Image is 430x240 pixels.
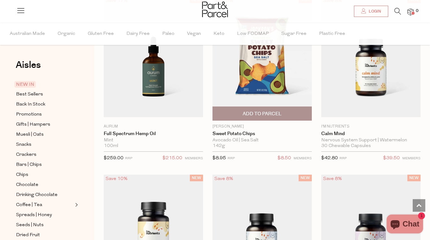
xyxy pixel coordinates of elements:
p: I'm Nutrients [321,124,421,129]
span: Muesli | Oats [16,131,44,139]
span: $215.00 [163,154,182,162]
a: Bars | Chips [16,161,73,169]
a: Chips [16,171,73,179]
span: 142g [212,143,225,149]
p: Aurum [104,124,203,129]
div: Save 8% [212,175,235,183]
span: Gluten Free [88,23,114,45]
span: Aisles [16,58,41,72]
span: Spreads | Honey [16,211,52,219]
span: Back In Stock [16,101,45,108]
div: Mint [104,138,203,143]
span: Sugar Free [281,23,306,45]
span: Drinking Chocolate [16,191,58,199]
span: Paleo [162,23,174,45]
span: Keto [213,23,224,45]
a: Best Sellers [16,90,73,98]
a: Full Spectrum Hemp Oil [104,131,203,137]
span: $8.50 [278,154,291,162]
a: Snacks [16,141,73,149]
span: NEW IN [14,81,36,88]
span: Best Sellers [16,91,43,98]
a: Muesli | Oats [16,131,73,139]
button: Expand/Collapse Coffee | Tea [74,201,78,209]
span: 0 [414,8,420,14]
div: Avocado Oil | Sea Salt [212,138,312,143]
small: RRP [125,157,132,160]
span: Chips [16,171,28,179]
a: Spreads | Honey [16,211,73,219]
span: Coffee | Tea [16,201,42,209]
span: Low FODMAP [237,23,269,45]
small: RRP [228,157,235,160]
span: Seeds | Nuts [16,221,44,229]
span: Add To Parcel [243,111,282,117]
span: Login [367,9,381,14]
span: Dairy Free [126,23,150,45]
span: Dried Fruit [16,232,40,239]
span: NEW [190,175,203,181]
span: Gifts | Hampers [16,121,50,128]
a: Gifts | Hampers [16,121,73,128]
div: Save 8% [321,175,344,183]
span: Chocolate [16,181,38,189]
span: $39.50 [383,154,400,162]
a: Sweet Potato Chips [212,131,312,137]
span: Promotions [16,111,42,118]
a: Drinking Chocolate [16,191,73,199]
a: Back In Stock [16,101,73,108]
span: Australian Made [10,23,45,45]
img: Part&Parcel [202,2,228,17]
a: 0 [407,8,414,15]
inbox-online-store-chat: Shopify online store chat [385,215,425,235]
span: 100ml [104,143,118,149]
div: Save 10% [104,175,130,183]
a: NEW IN [16,81,73,88]
button: Add To Parcel [212,106,312,121]
a: Aisles [16,60,41,76]
span: $8.95 [212,156,226,161]
span: Bars | Chips [16,161,42,169]
span: $259.00 [104,156,124,161]
a: Dried Fruit [16,231,73,239]
a: Login [354,6,388,17]
a: Calm Mind [321,131,421,137]
span: Plastic Free [319,23,345,45]
span: NEW [299,175,312,181]
div: Nervous System Support | Watermelon [321,138,421,143]
small: MEMBERS [402,157,421,160]
span: 30 Chewable Capsules [321,143,371,149]
span: NEW [407,175,421,181]
small: MEMBERS [185,157,203,160]
small: RRP [339,157,347,160]
a: Seeds | Nuts [16,221,73,229]
a: Chocolate [16,181,73,189]
span: $42.80 [321,156,338,161]
span: Vegan [187,23,201,45]
a: Coffee | Tea [16,201,73,209]
a: Promotions [16,111,73,118]
span: Organic [58,23,75,45]
a: Crackers [16,151,73,159]
span: Crackers [16,151,36,159]
p: [PERSON_NAME] [212,124,312,129]
span: Snacks [16,141,31,149]
small: MEMBERS [294,157,312,160]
